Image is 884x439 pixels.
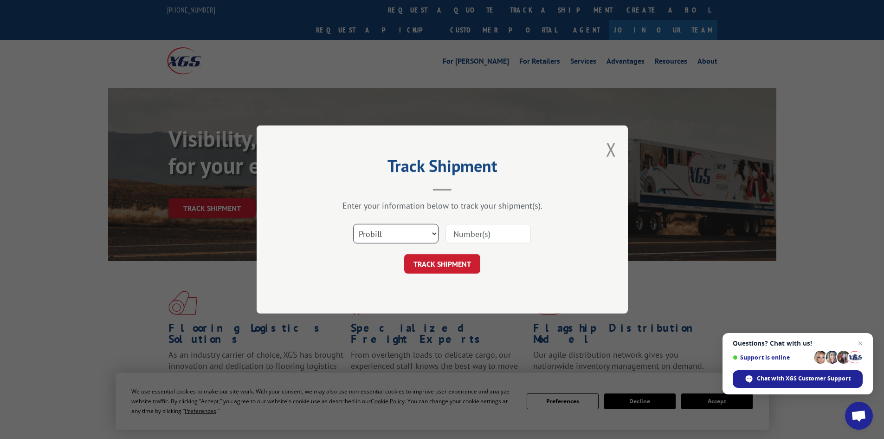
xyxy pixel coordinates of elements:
[303,200,581,211] div: Enter your information below to track your shipment(s).
[757,374,851,383] span: Chat with XGS Customer Support
[855,338,866,349] span: Close chat
[733,340,863,347] span: Questions? Chat with us!
[733,370,863,388] div: Chat with XGS Customer Support
[845,402,873,430] div: Open chat
[606,137,616,162] button: Close modal
[404,254,480,274] button: TRACK SHIPMENT
[303,159,581,177] h2: Track Shipment
[445,224,531,243] input: Number(s)
[733,354,811,361] span: Support is online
